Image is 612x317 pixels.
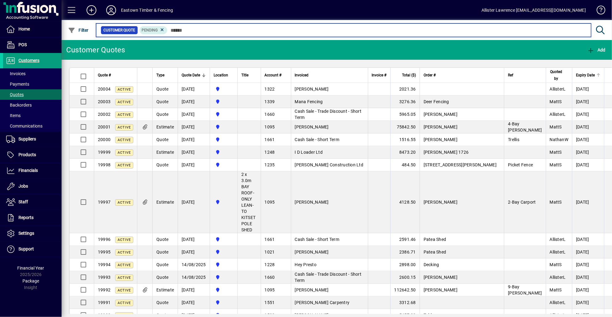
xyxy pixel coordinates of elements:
[118,125,131,129] span: Active
[18,152,36,157] span: Products
[390,296,420,309] td: 3312.68
[295,137,340,142] span: Cash Sale - Short Term
[156,137,168,142] span: Quote
[265,237,275,242] span: 1661
[3,121,62,131] a: Communications
[402,72,416,79] span: Total ($)
[592,1,604,21] a: Knowledge Base
[214,72,228,79] span: Location
[82,5,101,16] button: Add
[3,89,62,100] a: Quotes
[6,124,42,128] span: Communications
[265,150,275,155] span: 1248
[572,133,604,146] td: [DATE]
[3,37,62,53] a: POS
[156,124,174,129] span: Estimate
[3,242,62,257] a: Support
[241,172,256,232] span: 2 x 3.0m BAY ROOF-ONLY LEAN-TO KITSET POLE SHED
[118,238,131,242] span: Active
[118,250,131,254] span: Active
[550,237,566,242] span: AllisterL
[156,250,168,254] span: Quote
[295,99,323,104] span: Mana Fencing
[295,72,309,79] span: Invoiced
[295,287,329,292] span: [PERSON_NAME]
[22,278,39,283] span: Package
[295,72,364,79] div: Invoiced
[265,87,275,91] span: 1322
[265,200,275,205] span: 1095
[390,171,420,233] td: 4128.50
[424,137,457,142] span: [PERSON_NAME]
[156,112,168,117] span: Quote
[103,27,135,33] span: Customer Quote
[182,72,206,79] div: Quote Date
[3,147,62,163] a: Products
[98,250,111,254] span: 19995
[98,287,111,292] span: 19992
[98,112,111,117] span: 20002
[214,249,234,255] span: Holyoake St
[156,262,168,267] span: Quote
[390,96,420,108] td: 3276.36
[118,113,131,117] span: Active
[214,261,234,268] span: Holyoake St
[572,159,604,171] td: [DATE]
[295,237,340,242] span: Cash Sale - Short Term
[214,161,234,168] span: Holyoake St
[550,124,562,129] span: MattS
[572,271,604,284] td: [DATE]
[295,124,329,129] span: [PERSON_NAME]
[550,150,562,155] span: MattS
[390,133,420,146] td: 1516.55
[6,92,24,97] span: Quotes
[118,201,131,205] span: Active
[214,287,234,293] span: Holyoake St
[18,266,44,270] span: Financial Year
[178,246,210,258] td: [DATE]
[424,112,457,117] span: [PERSON_NAME]
[372,72,387,79] span: Invoice #
[424,262,439,267] span: Decking
[3,22,62,37] a: Home
[424,275,457,280] span: [PERSON_NAME]
[3,79,62,89] a: Payments
[508,72,513,79] span: Ref
[178,171,210,233] td: [DATE]
[118,87,131,91] span: Active
[178,233,210,246] td: [DATE]
[98,300,111,305] span: 19991
[178,83,210,96] td: [DATE]
[118,100,131,104] span: Active
[265,275,275,280] span: 1660
[156,72,164,79] span: Type
[118,163,131,167] span: Active
[66,25,90,36] button: Filter
[214,86,234,92] span: Holyoake St
[295,150,323,155] span: I D Loader Ltd
[156,275,168,280] span: Quote
[586,44,607,55] button: Add
[550,300,566,305] span: AllisterL
[118,138,131,142] span: Active
[550,137,569,142] span: NathanW
[66,45,125,55] div: Customer Quotes
[142,28,158,32] span: Pending
[481,5,586,15] div: Allister Lawrence [EMAIL_ADDRESS][DOMAIN_NAME]
[424,200,457,205] span: [PERSON_NAME]
[295,262,317,267] span: Hey Presto
[265,287,275,292] span: 1095
[98,200,111,205] span: 19997
[98,275,111,280] span: 19993
[550,112,566,117] span: AllisterL
[6,113,21,118] span: Items
[118,288,131,292] span: Active
[508,121,542,132] span: 4-Bay [PERSON_NAME]
[572,171,604,233] td: [DATE]
[587,47,606,52] span: Add
[265,162,275,167] span: 1235
[295,200,329,205] span: [PERSON_NAME]
[98,72,111,79] span: Quote #
[178,284,210,296] td: [DATE]
[3,179,62,194] a: Jobs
